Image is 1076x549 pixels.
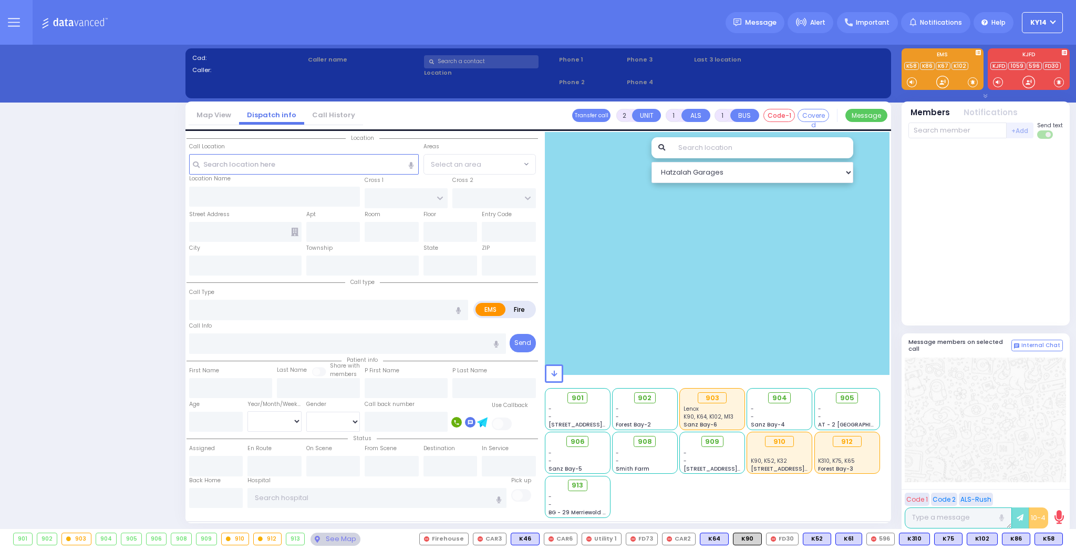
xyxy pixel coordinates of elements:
span: 905 [840,393,854,403]
label: Call Location [189,143,225,151]
div: 904 [96,533,117,545]
span: Forest Bay-2 [616,421,651,429]
span: - [684,457,687,465]
label: Cross 1 [365,176,384,185]
button: Internal Chat [1011,340,1063,351]
span: - [616,413,619,421]
span: Status [348,434,377,442]
div: BLS [1002,533,1030,545]
div: BLS [934,533,963,545]
span: Other building occupants [291,228,298,236]
label: Fire [505,303,534,316]
label: State [423,244,438,252]
span: - [549,413,552,421]
span: Phone 1 [559,55,623,64]
span: - [616,457,619,465]
button: ALS [681,109,710,122]
div: CAR6 [544,533,577,545]
div: CAR3 [473,533,506,545]
label: Call Info [189,322,212,330]
h5: Message members on selected call [908,339,1011,352]
label: Turn off text [1037,129,1054,140]
div: 910 [222,533,249,545]
div: BLS [1034,533,1063,545]
label: Gender [306,400,326,409]
span: - [818,413,821,421]
label: In Service [482,444,509,453]
span: - [549,493,552,501]
label: Street Address [189,210,230,219]
div: 909 [196,533,216,545]
label: Last Name [277,366,307,374]
label: Back Home [189,476,221,485]
span: - [549,449,552,457]
div: Year/Month/Week/Day [247,400,302,409]
a: Map View [189,110,239,120]
div: BLS [967,533,998,545]
label: Caller name [308,55,420,64]
div: K86 [1002,533,1030,545]
span: Smith Farm [616,465,649,473]
span: K90, K64, K102, M13 [684,413,733,421]
button: KY14 [1022,12,1063,33]
label: Age [189,400,200,409]
button: Members [911,107,950,119]
button: Code 1 [905,493,929,506]
label: Room [365,210,380,219]
div: FD30 [766,533,799,545]
span: Sanz Bay-5 [549,465,582,473]
label: Floor [423,210,436,219]
span: [STREET_ADDRESS][PERSON_NAME] [684,465,783,473]
button: Send [510,334,536,352]
label: Location Name [189,175,231,183]
div: 596 [866,533,895,545]
span: 902 [638,393,651,403]
small: Share with [330,362,360,370]
span: Call type [345,278,380,286]
label: City [189,244,200,252]
label: Township [306,244,333,252]
button: Notifications [964,107,1018,119]
label: Areas [423,143,439,151]
label: ZIP [482,244,490,252]
span: - [549,457,552,465]
span: Sanz Bay-6 [684,421,717,429]
span: Phone 4 [627,78,691,87]
span: Location [346,134,379,142]
div: K61 [835,533,862,545]
div: Firehouse [419,533,469,545]
span: - [549,405,552,413]
a: KJFD [990,62,1007,70]
div: 912 [833,436,862,448]
a: K102 [951,62,968,70]
input: Search hospital [247,488,506,508]
label: Entry Code [482,210,512,219]
button: Message [845,109,887,122]
label: Call back number [365,400,415,409]
img: red-radio-icon.svg [549,536,554,542]
span: - [818,405,821,413]
img: red-radio-icon.svg [586,536,592,542]
span: Lenox [684,405,699,413]
div: K75 [934,533,963,545]
a: 1059 [1008,62,1026,70]
span: Send text [1037,121,1063,129]
span: 913 [572,480,583,491]
a: K67 [936,62,950,70]
label: P First Name [365,367,399,375]
div: K90 [733,533,762,545]
span: - [616,449,619,457]
label: Use Callback [492,401,528,410]
div: 902 [37,533,57,545]
label: EMS [475,303,506,316]
span: K310, K75, K65 [818,457,855,465]
img: red-radio-icon.svg [478,536,483,542]
input: Search location [671,137,853,158]
label: Location [424,68,556,77]
span: 901 [572,393,584,403]
label: Cad: [192,54,305,63]
div: CAR2 [662,533,696,545]
div: 906 [147,533,167,545]
img: red-radio-icon.svg [871,536,876,542]
label: Call Type [189,288,214,297]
